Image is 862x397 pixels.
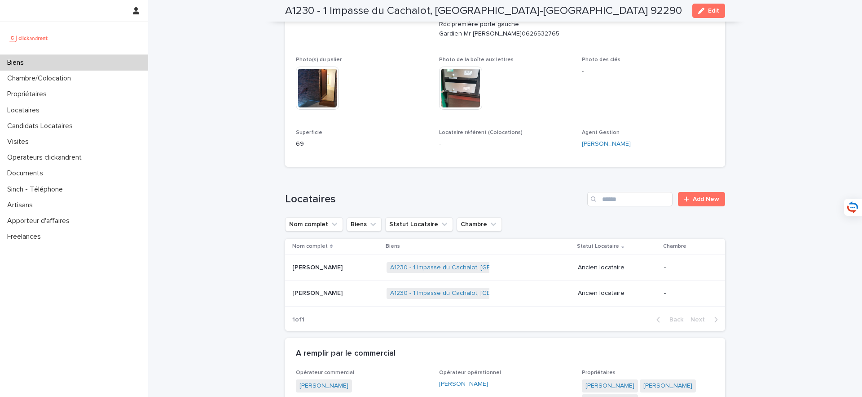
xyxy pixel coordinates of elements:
[285,4,682,18] h2: A1230 - 1 Impasse du Cachalot, [GEOGRAPHIC_DATA]-[GEOGRAPHIC_DATA] 92290
[439,57,514,62] span: Photo de la boîte aux lettres
[296,130,322,135] span: Superficie
[692,4,725,18] button: Edit
[292,288,344,297] p: [PERSON_NAME]
[582,370,616,375] span: Propriétaires
[385,217,453,232] button: Statut Locataire
[296,349,396,359] h2: A remplir par le commercial
[7,29,51,47] img: UCB0brd3T0yccxBKYDjQ
[4,122,80,130] p: Candidats Locataires
[693,196,719,202] span: Add New
[664,317,683,323] span: Back
[299,381,348,391] a: [PERSON_NAME]
[4,217,77,225] p: Apporteur d'affaires
[439,139,572,149] p: -
[4,185,70,194] p: Sinch - Téléphone
[585,381,634,391] a: [PERSON_NAME]
[285,193,584,206] h1: Locataires
[690,317,710,323] span: Next
[347,217,382,232] button: Biens
[439,379,488,389] a: [PERSON_NAME]
[664,290,711,297] p: -
[643,381,692,391] a: [PERSON_NAME]
[687,316,725,324] button: Next
[4,90,54,98] p: Propriétaires
[678,192,725,206] a: Add New
[4,153,89,162] p: Operateurs clickandrent
[386,241,400,251] p: Biens
[285,309,312,331] p: 1 of 1
[522,31,559,37] ringoverc2c-84e06f14122c: Call with Ringover
[708,8,719,14] span: Edit
[285,281,725,307] tr: [PERSON_NAME][PERSON_NAME] A1230 - 1 Impasse du Cachalot, [GEOGRAPHIC_DATA]-[GEOGRAPHIC_DATA] 922...
[582,57,620,62] span: Photo des clés
[285,217,343,232] button: Nom complet
[4,232,48,241] p: Freelances
[582,130,620,135] span: Agent Gestion
[582,67,714,76] p: -
[296,139,428,149] p: 69
[390,264,627,272] a: A1230 - 1 Impasse du Cachalot, [GEOGRAPHIC_DATA]-[GEOGRAPHIC_DATA] 92290
[439,370,501,375] span: Opérateur opérationnel
[4,138,36,146] p: Visites
[4,74,78,83] p: Chambre/Colocation
[664,264,711,272] p: -
[296,57,342,62] span: Photo(s) du palier
[587,192,673,206] input: Search
[439,130,523,135] span: Locataire référent (Colocations)
[292,262,344,272] p: [PERSON_NAME]
[285,254,725,281] tr: [PERSON_NAME][PERSON_NAME] A1230 - 1 Impasse du Cachalot, [GEOGRAPHIC_DATA]-[GEOGRAPHIC_DATA] 922...
[4,201,40,210] p: Artisans
[4,169,50,178] p: Documents
[578,264,657,272] p: Ancien locataire
[4,58,31,67] p: Biens
[296,370,354,375] span: Opérateur commercial
[522,31,559,37] ringoverc2c-number-84e06f14122c: 0626532765
[582,139,631,149] a: [PERSON_NAME]
[577,241,619,251] p: Statut Locataire
[4,106,47,115] p: Locataires
[663,241,686,251] p: Chambre
[457,217,502,232] button: Chambre
[649,316,687,324] button: Back
[292,241,328,251] p: Nom complet
[578,290,657,297] p: Ancien locataire
[390,290,627,297] a: A1230 - 1 Impasse du Cachalot, [GEOGRAPHIC_DATA]-[GEOGRAPHIC_DATA] 92290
